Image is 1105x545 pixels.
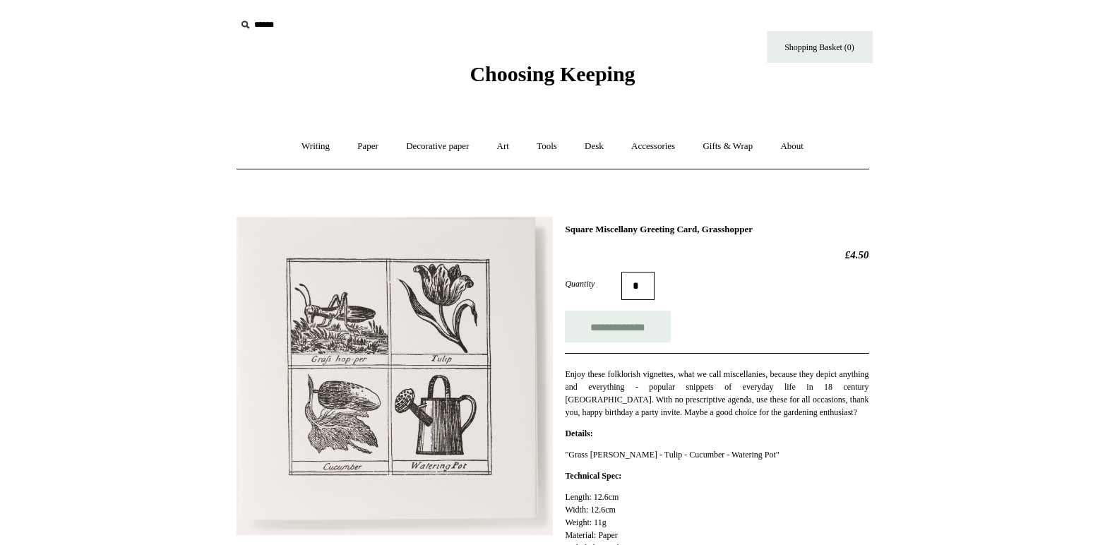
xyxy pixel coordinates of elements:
span: Choosing Keeping [470,62,635,85]
a: Shopping Basket (0) [767,31,873,63]
strong: Details: [565,429,592,438]
p: "Grass [PERSON_NAME] - Tulip - Cucumber - Watering Pot" [565,448,868,461]
a: Accessories [619,128,688,165]
a: Gifts & Wrap [690,128,765,165]
a: Tools [524,128,570,165]
strong: Technical Spec: [565,471,621,481]
a: Choosing Keeping [470,73,635,83]
img: Square Miscellany Greeting Card, Grasshopper [237,217,553,535]
a: Decorative paper [393,128,482,165]
a: Desk [572,128,616,165]
a: About [767,128,816,165]
h2: £4.50 [565,248,868,261]
label: Quantity [565,277,621,290]
h1: Square Miscellany Greeting Card, Grasshopper [565,224,868,235]
a: Writing [289,128,342,165]
a: Paper [345,128,391,165]
p: Enjoy these folklorish vignettes, what we call miscellanies, because they depict anything and eve... [565,368,868,419]
a: Art [484,128,522,165]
